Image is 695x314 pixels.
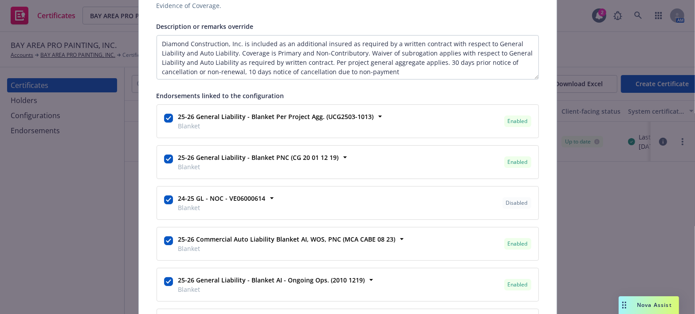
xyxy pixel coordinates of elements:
span: Enabled [508,240,528,248]
strong: 25-26 General Liability - Blanket PNC (CG 20 01 12 19) [178,153,339,162]
span: Enabled [508,117,528,125]
strong: 24-25 GL - NOC - VE06000614 [178,194,266,203]
strong: 25-26 General Liability - Blanket AI - Ongoing Ops. (2010 1219) [178,276,365,284]
span: Blanket [178,203,266,212]
span: Blanket [178,285,365,294]
div: Evidence of Coverage. [157,1,539,10]
span: Blanket [178,244,396,253]
strong: 25-26 General Liability - Blanket Per Project Agg. (UCG2503-1013) [178,112,374,121]
textarea: Input description [157,35,539,79]
span: Blanket [178,121,374,131]
button: Nova Assist [619,296,679,314]
span: Enabled [508,281,528,289]
span: Description or remarks override [157,22,254,31]
span: Enabled [508,158,528,166]
div: Drag to move [619,296,630,314]
span: Blanket [178,162,339,171]
strong: 25-26 Commercial Auto Liability Blanket AI, WOS, PNC (MCA CABE 08 23) [178,235,396,243]
span: Disabled [506,199,528,207]
span: Nova Assist [637,301,672,309]
span: Endorsements linked to the configuration [157,91,284,100]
